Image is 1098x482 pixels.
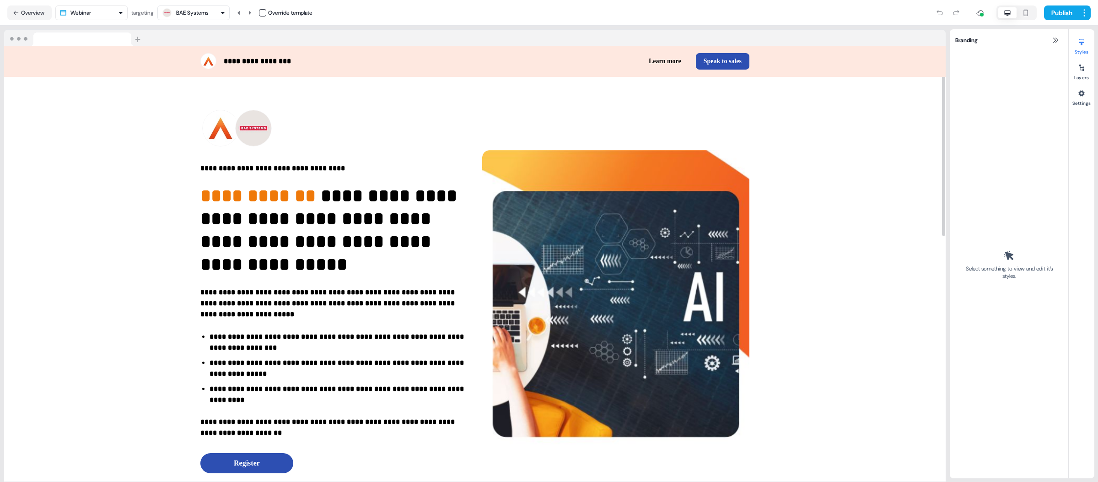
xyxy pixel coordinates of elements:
button: Styles [1069,35,1094,55]
button: Layers [1069,60,1094,81]
div: Learn moreSpeak to sales [479,53,749,70]
div: BAE Systems [176,8,209,17]
div: Override template [268,8,312,17]
button: Settings [1069,86,1094,106]
button: Register [200,453,293,473]
div: Branding [950,29,1068,51]
div: targeting [131,8,154,17]
button: Learn more [641,53,689,70]
button: BAE Systems [157,5,230,20]
div: Select something to view and edit it’s styles. [963,265,1055,280]
button: Overview [7,5,52,20]
div: Webinar [70,8,91,17]
button: Publish [1044,5,1078,20]
button: Speak to sales [696,53,749,70]
img: Image [482,150,749,479]
img: Browser topbar [4,30,145,46]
